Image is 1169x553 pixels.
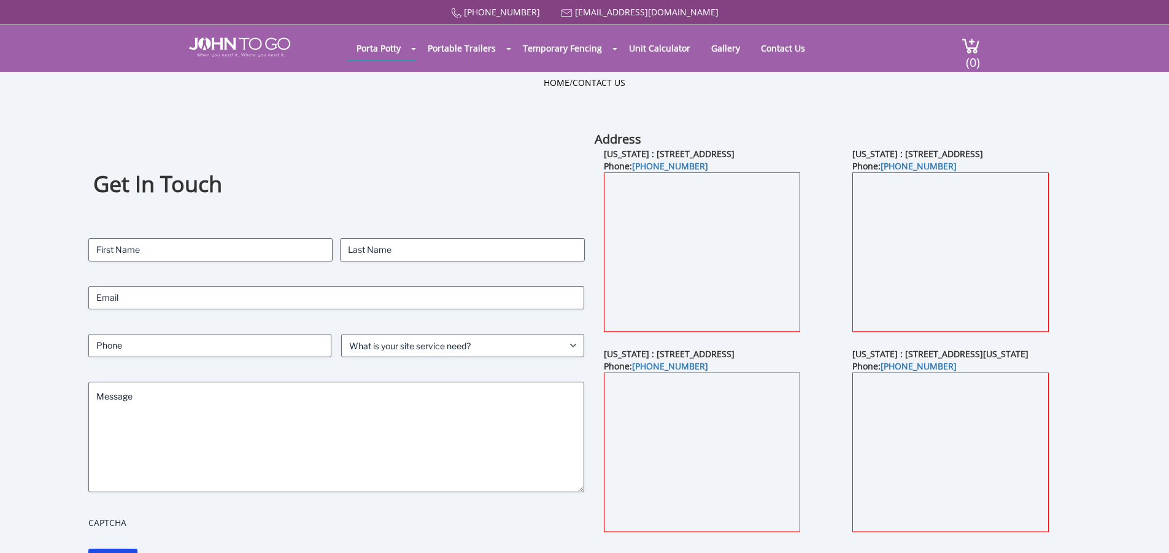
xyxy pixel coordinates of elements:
a: [PHONE_NUMBER] [632,360,708,372]
input: First Name [88,238,333,261]
img: JOHN to go [189,37,290,57]
a: Porta Potty [347,36,410,60]
input: Phone [88,334,331,357]
a: [PHONE_NUMBER] [632,160,708,172]
label: CAPTCHA [88,517,585,529]
h1: Get In Touch [93,169,579,199]
a: [PHONE_NUMBER] [881,360,957,372]
b: Address [595,131,641,147]
span: (0) [965,44,980,71]
img: cart a [962,37,980,54]
a: Home [544,77,569,88]
img: Mail [561,9,573,17]
input: Last Name [340,238,584,261]
input: Email [88,286,585,309]
a: Temporary Fencing [514,36,611,60]
b: Phone: [604,360,708,372]
a: Contact Us [573,77,625,88]
b: [US_STATE] : [STREET_ADDRESS] [604,348,735,360]
b: Phone: [852,360,957,372]
a: [PHONE_NUMBER] [881,160,957,172]
img: Call [451,8,461,18]
b: Phone: [604,160,708,172]
a: Contact Us [752,36,814,60]
a: [EMAIL_ADDRESS][DOMAIN_NAME] [575,6,719,18]
b: Phone: [852,160,957,172]
b: [US_STATE] : [STREET_ADDRESS][US_STATE] [852,348,1028,360]
a: Gallery [702,36,749,60]
b: [US_STATE] : [STREET_ADDRESS] [852,148,983,160]
a: Portable Trailers [419,36,505,60]
a: [PHONE_NUMBER] [464,6,540,18]
a: Unit Calculator [620,36,700,60]
ul: / [544,77,625,89]
b: [US_STATE] : [STREET_ADDRESS] [604,148,735,160]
